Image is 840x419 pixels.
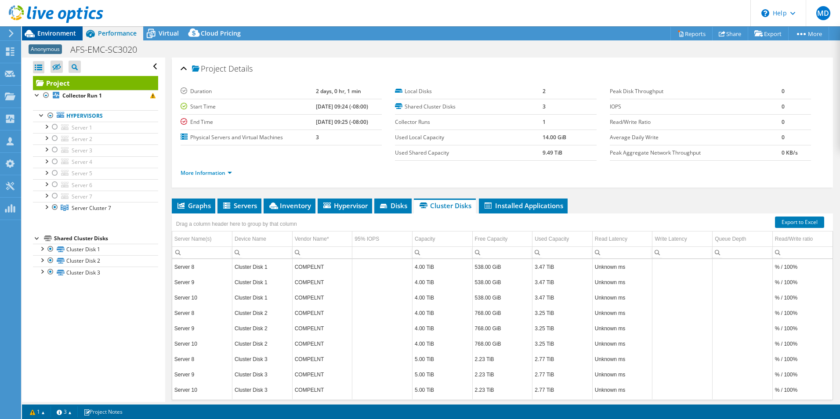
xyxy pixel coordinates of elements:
[412,275,472,290] td: Column Capacity, Value 4.00 TiB
[232,290,293,305] td: Column Device Name, Value Cluster Disk 1
[379,201,407,210] span: Disks
[772,336,833,351] td: Column Read/Write ratio, Value % / 100%
[172,231,232,247] td: Server Name(s) Column
[232,321,293,336] td: Column Device Name, Value Cluster Disk 2
[33,267,158,278] a: Cluster Disk 3
[610,118,782,126] label: Read/Write Ratio
[62,92,102,99] b: Collector Run 1
[592,351,652,367] td: Column Read Latency, Value Unknown ms
[412,231,472,247] td: Capacity Column
[775,217,824,228] a: Export to Excel
[472,351,532,367] td: Column Free Capacity, Value 2.23 TiB
[316,134,319,141] b: 3
[713,231,773,247] td: Queue Depth Column
[172,290,232,305] td: Column Server Name(s), Value Server 10
[33,168,158,179] a: Server 5
[232,382,293,397] td: Column Device Name, Value Cluster Disk 3
[292,367,352,382] td: Column Vendor Name*, Value COMPELNT
[415,234,435,244] div: Capacity
[172,213,833,400] div: Data grid
[412,259,472,275] td: Column Capacity, Value 4.00 TiB
[543,118,546,126] b: 1
[483,201,563,210] span: Installed Applications
[77,406,129,417] a: Project Notes
[352,259,413,275] td: Column 95% IOPS, Value
[532,259,593,275] td: Column Used Capacity, Value 3.47 TiB
[355,234,410,244] div: 95% IOPS
[772,275,833,290] td: Column Read/Write ratio, Value % / 100%
[268,201,311,210] span: Inventory
[232,231,293,247] td: Device Name Column
[652,382,713,397] td: Column Write Latency, Value
[66,45,151,54] h1: AFS-EMC-SC3020
[412,351,472,367] td: Column Capacity, Value 5.00 TiB
[176,201,211,210] span: Graphs
[352,367,413,382] td: Column 95% IOPS, Value
[98,29,137,37] span: Performance
[181,102,316,111] label: Start Time
[292,382,352,397] td: Column Vendor Name*, Value COMPELNT
[775,234,813,244] div: Read/Write ratio
[174,234,212,244] div: Server Name(s)
[532,351,593,367] td: Column Used Capacity, Value 2.77 TiB
[232,336,293,351] td: Column Device Name, Value Cluster Disk 2
[172,321,232,336] td: Column Server Name(s), Value Server 9
[475,234,508,244] div: Free Capacity
[292,336,352,351] td: Column Vendor Name*, Value COMPELNT
[412,321,472,336] td: Column Capacity, Value 4.00 TiB
[352,321,413,336] td: Column 95% IOPS, Value
[772,246,833,258] td: Column Read/Write ratio, Filter cell
[33,202,158,213] a: Server Cluster 7
[472,367,532,382] td: Column Free Capacity, Value 2.23 TiB
[159,29,179,37] span: Virtual
[292,290,352,305] td: Column Vendor Name*, Value COMPELNT
[532,305,593,321] td: Column Used Capacity, Value 3.25 TiB
[232,351,293,367] td: Column Device Name, Value Cluster Disk 3
[592,367,652,382] td: Column Read Latency, Value Unknown ms
[610,102,782,111] label: IOPS
[592,231,652,247] td: Read Latency Column
[395,148,543,157] label: Used Shared Capacity
[652,231,713,247] td: Write Latency Column
[543,149,562,156] b: 9.49 TiB
[232,367,293,382] td: Column Device Name, Value Cluster Disk 3
[592,259,652,275] td: Column Read Latency, Value Unknown ms
[412,336,472,351] td: Column Capacity, Value 4.00 TiB
[772,259,833,275] td: Column Read/Write ratio, Value % / 100%
[395,87,543,96] label: Local Disks
[532,367,593,382] td: Column Used Capacity, Value 2.77 TiB
[54,233,158,244] div: Shared Cluster Disks
[72,204,111,212] span: Server Cluster 7
[592,275,652,290] td: Column Read Latency, Value Unknown ms
[181,118,316,126] label: End Time
[172,259,232,275] td: Column Server Name(s), Value Server 8
[713,382,773,397] td: Column Queue Depth, Value
[292,259,352,275] td: Column Vendor Name*, Value COMPELNT
[748,27,789,40] a: Export
[352,336,413,351] td: Column 95% IOPS, Value
[316,118,368,126] b: [DATE] 09:25 (-08:00)
[192,65,226,73] span: Project
[352,290,413,305] td: Column 95% IOPS, Value
[322,201,368,210] span: Hypervisor
[181,133,316,142] label: Physical Servers and Virtual Machines
[72,147,92,154] span: Server 3
[181,169,232,177] a: More Information
[532,382,593,397] td: Column Used Capacity, Value 2.77 TiB
[352,351,413,367] td: Column 95% IOPS, Value
[782,134,785,141] b: 0
[772,367,833,382] td: Column Read/Write ratio, Value % / 100%
[395,133,543,142] label: Used Local Capacity
[782,103,785,110] b: 0
[235,234,266,244] div: Device Name
[592,305,652,321] td: Column Read Latency, Value Unknown ms
[292,231,352,247] td: Vendor Name* Column
[592,246,652,258] td: Column Read Latency, Filter cell
[652,336,713,351] td: Column Write Latency, Value
[292,351,352,367] td: Column Vendor Name*, Value COMPELNT
[532,246,593,258] td: Column Used Capacity, Filter cell
[412,305,472,321] td: Column Capacity, Value 4.00 TiB
[472,259,532,275] td: Column Free Capacity, Value 538.00 GiB
[472,290,532,305] td: Column Free Capacity, Value 538.00 GiB
[655,234,687,244] div: Write Latency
